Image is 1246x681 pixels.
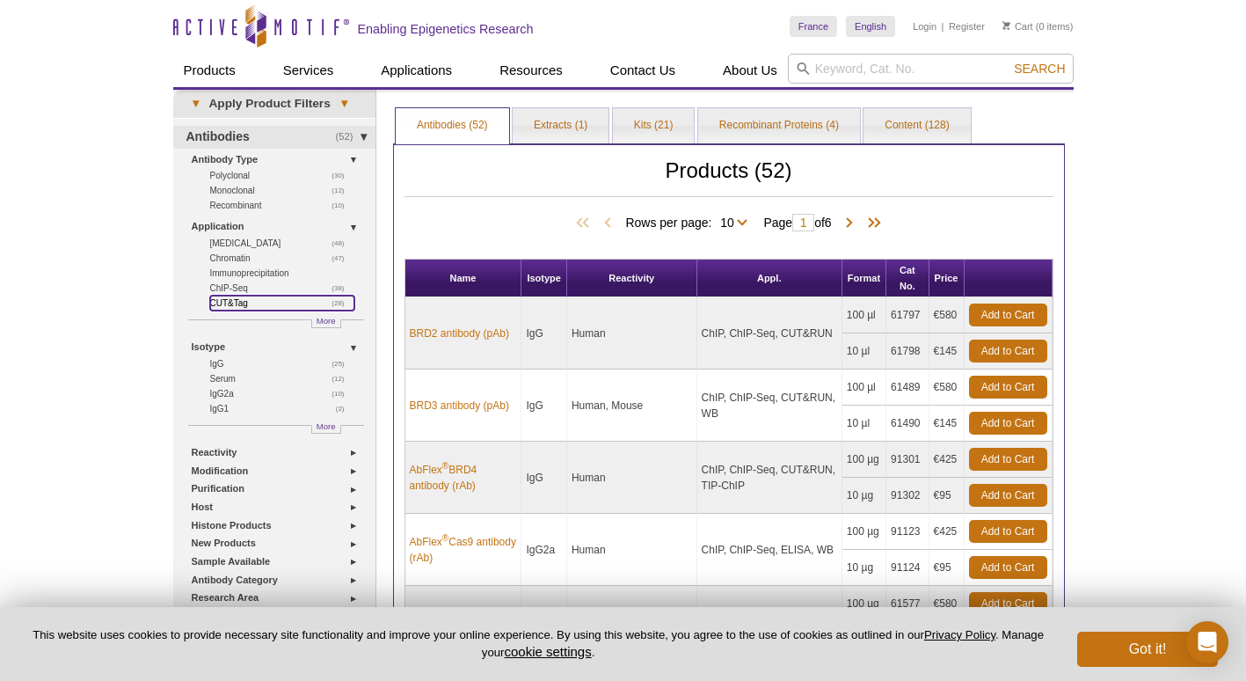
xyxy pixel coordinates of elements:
[210,198,354,213] a: (10)Recombinant
[332,371,353,386] span: (12)
[969,304,1047,326] a: Add to Cart
[442,461,448,471] sup: ®
[332,356,353,371] span: (25)
[698,108,860,143] a: Recombinant Proteins (4)
[886,333,929,370] td: 61798
[173,126,375,149] a: (52)Antibodies
[842,333,886,370] td: 10 µl
[336,401,354,416] span: (2)
[331,96,358,112] span: ▾
[790,16,837,37] a: France
[929,442,965,478] td: €425
[210,236,354,251] a: (48)[MEDICAL_DATA]
[332,168,353,183] span: (30)
[192,553,365,571] a: Sample Available
[600,54,686,87] a: Contact Us
[210,281,354,296] a: (38)ChIP-Seq
[886,260,929,297] th: Cat No.
[210,296,354,311] a: (28)CUT&Tag
[929,333,965,370] td: €145
[842,297,886,333] td: 100 µl
[969,592,1047,615] a: Add to Cart
[842,406,886,442] td: 10 µl
[1002,20,1033,33] a: Cart
[210,356,354,371] a: (25)IgG
[1009,61,1070,77] button: Search
[192,498,365,516] a: Host
[913,20,936,33] a: Login
[886,370,929,406] td: 61489
[192,338,365,356] a: Isotype
[929,478,965,514] td: €95
[697,442,842,514] td: ChIP, ChIP-Seq, CUT&RUN, TIP-ChIP
[858,215,885,232] span: Last Page
[924,628,995,641] a: Privacy Policy
[929,586,965,622] td: €580
[332,281,353,296] span: (38)
[396,108,509,143] a: Antibodies (52)
[567,514,697,586] td: Human
[846,16,895,37] a: English
[712,54,788,87] a: About Us
[969,376,1047,399] a: Add to Cart
[358,21,534,37] h2: Enabling Epigenetics Research
[886,586,929,622] td: 61577
[969,484,1047,507] a: Add to Cart
[210,386,354,401] a: (10)IgG2a
[969,520,1047,543] a: Add to Cart
[1002,21,1010,30] img: Your Cart
[969,448,1047,471] a: Add to Cart
[567,370,697,442] td: Human, Mouse
[210,251,354,281] a: (47)Chromatin Immunoprecipitation
[311,319,341,328] a: More
[842,514,886,550] td: 100 µg
[192,589,365,607] a: Research Area
[192,480,365,498] a: Purification
[336,126,363,149] span: (52)
[886,442,929,478] td: 91301
[210,168,354,183] a: (30)Polyclonal
[842,550,886,586] td: 10 µg
[969,412,1047,435] a: Add to Cart
[886,406,929,442] td: 61490
[192,150,365,169] a: Antibody Type
[410,462,517,494] a: AbFlex®BRD4 antibody (rAb)
[842,442,886,478] td: 100 µg
[567,442,697,514] td: Human
[886,514,929,550] td: 91123
[521,297,567,370] td: IgG
[572,215,599,232] span: First Page
[754,214,840,231] span: Page of
[929,370,965,406] td: €580
[942,16,944,37] li: |
[842,478,886,514] td: 10 µg
[697,370,842,442] td: ChIP, ChIP-Seq, CUT&RUN, WB
[192,516,365,535] a: Histone Products
[192,462,365,480] a: Modification
[929,406,965,442] td: €145
[182,96,209,112] span: ▾
[521,260,567,297] th: Isotype
[332,386,353,401] span: (10)
[410,534,517,566] a: AbFlex®Cas9 antibody (rAb)
[332,296,353,311] span: (28)
[842,260,886,297] th: Format
[311,425,341,434] a: More
[210,371,354,386] a: (12)Serum
[192,534,365,553] a: New Products
[410,326,509,341] a: BRD2 antibody (pAb)
[332,183,353,198] span: (12)
[404,163,1053,197] h2: Products (52)
[1186,621,1228,663] div: Open Intercom Messenger
[405,260,522,297] th: Name
[521,514,567,586] td: IgG2a
[886,478,929,514] td: 91302
[625,213,754,231] span: Rows per page:
[332,251,353,266] span: (47)
[317,313,336,328] span: More
[825,216,832,230] span: 6
[613,108,695,143] a: Kits (21)
[929,514,965,550] td: €425
[210,183,354,198] a: (12)Monoclonal
[567,297,697,370] td: Human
